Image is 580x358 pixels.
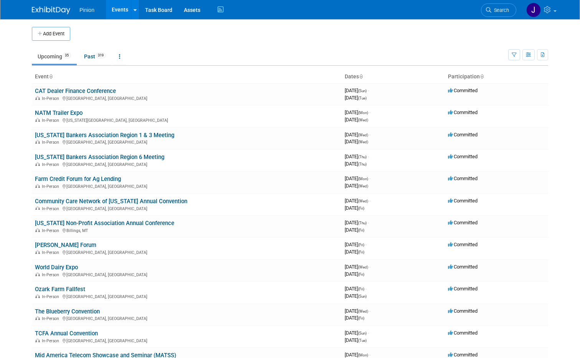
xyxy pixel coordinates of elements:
span: [DATE] [345,330,369,336]
a: Search [481,3,516,17]
span: (Tue) [358,338,367,343]
a: Ozark Farm Fallfest [35,286,85,293]
span: - [369,352,370,358]
span: (Tue) [358,96,367,100]
th: Dates [342,70,445,83]
span: (Wed) [358,133,368,137]
span: - [369,176,370,181]
div: [GEOGRAPHIC_DATA], [GEOGRAPHIC_DATA] [35,315,339,321]
span: (Wed) [358,118,368,122]
a: Sort by Start Date [359,73,363,80]
img: In-Person Event [35,338,40,342]
span: [DATE] [345,337,367,343]
span: (Wed) [358,265,368,269]
span: In-Person [42,250,61,255]
img: In-Person Event [35,140,40,144]
span: (Fri) [358,206,364,210]
span: [DATE] [345,183,368,189]
span: In-Person [42,294,61,299]
span: (Wed) [358,140,368,144]
a: CAT Dealer Finance Conference [35,88,116,94]
span: Committed [448,308,478,314]
span: 35 [63,53,71,58]
span: [DATE] [345,176,370,181]
span: Committed [448,154,478,159]
span: [DATE] [345,139,368,144]
a: World Dairy Expo [35,264,78,271]
img: In-Person Event [35,316,40,320]
span: [DATE] [345,315,364,321]
img: In-Person Event [35,184,40,188]
span: - [369,109,370,115]
span: Committed [448,286,478,292]
div: [GEOGRAPHIC_DATA], [GEOGRAPHIC_DATA] [35,183,339,189]
span: (Thu) [358,155,367,159]
img: Jennifer Plumisto [526,3,541,17]
span: (Fri) [358,228,364,232]
span: - [369,308,370,314]
span: [DATE] [345,198,370,204]
span: In-Person [42,206,61,211]
div: [GEOGRAPHIC_DATA], [GEOGRAPHIC_DATA] [35,249,339,255]
span: (Mon) [358,177,368,181]
span: In-Person [42,118,61,123]
span: (Mon) [358,353,368,357]
span: [DATE] [345,352,370,358]
span: - [368,88,369,93]
span: [DATE] [345,117,368,123]
span: Committed [448,242,478,247]
span: - [369,264,370,270]
span: (Wed) [358,199,368,203]
span: [DATE] [345,205,364,211]
span: 319 [96,53,106,58]
span: - [369,132,370,138]
img: In-Person Event [35,228,40,232]
span: [DATE] [345,161,367,167]
a: Sort by Event Name [49,73,53,80]
span: [DATE] [345,220,369,225]
span: [DATE] [345,264,370,270]
img: In-Person Event [35,250,40,254]
span: (Fri) [358,316,364,320]
span: Committed [448,176,478,181]
span: Pinion [79,7,94,13]
span: [DATE] [345,293,367,299]
span: - [368,154,369,159]
div: Billings, MT [35,227,339,233]
span: Committed [448,220,478,225]
span: - [365,242,367,247]
span: In-Person [42,338,61,343]
span: In-Person [42,272,61,277]
a: TCFA Annual Convention [35,330,98,337]
img: In-Person Event [35,96,40,100]
img: In-Person Event [35,162,40,166]
a: NATM Trailer Expo [35,109,83,116]
span: In-Person [42,184,61,189]
span: (Thu) [358,162,367,166]
span: Committed [448,264,478,270]
div: [GEOGRAPHIC_DATA], [GEOGRAPHIC_DATA] [35,139,339,145]
span: In-Person [42,316,61,321]
a: [US_STATE] Non-Profit Association Annual Conference [35,220,174,227]
span: (Mon) [358,111,368,115]
span: Search [491,7,509,13]
span: [DATE] [345,271,364,277]
div: [US_STATE][GEOGRAPHIC_DATA], [GEOGRAPHIC_DATA] [35,117,339,123]
span: Committed [448,330,478,336]
span: - [365,286,367,292]
span: [DATE] [345,227,364,233]
span: Committed [448,88,478,93]
span: (Sun) [358,294,367,298]
span: - [368,330,369,336]
div: [GEOGRAPHIC_DATA], [GEOGRAPHIC_DATA] [35,161,339,167]
span: [DATE] [345,109,370,115]
span: (Thu) [358,221,367,225]
span: (Fri) [358,250,364,254]
span: (Fri) [358,287,364,291]
span: (Sun) [358,89,367,93]
a: [US_STATE] Bankers Association Region 6 Meeting [35,154,164,161]
img: In-Person Event [35,294,40,298]
a: Community Care Network of [US_STATE] Annual Convention [35,198,187,205]
a: Farm Credit Forum for Ag Lending [35,176,121,182]
div: [GEOGRAPHIC_DATA], [GEOGRAPHIC_DATA] [35,271,339,277]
